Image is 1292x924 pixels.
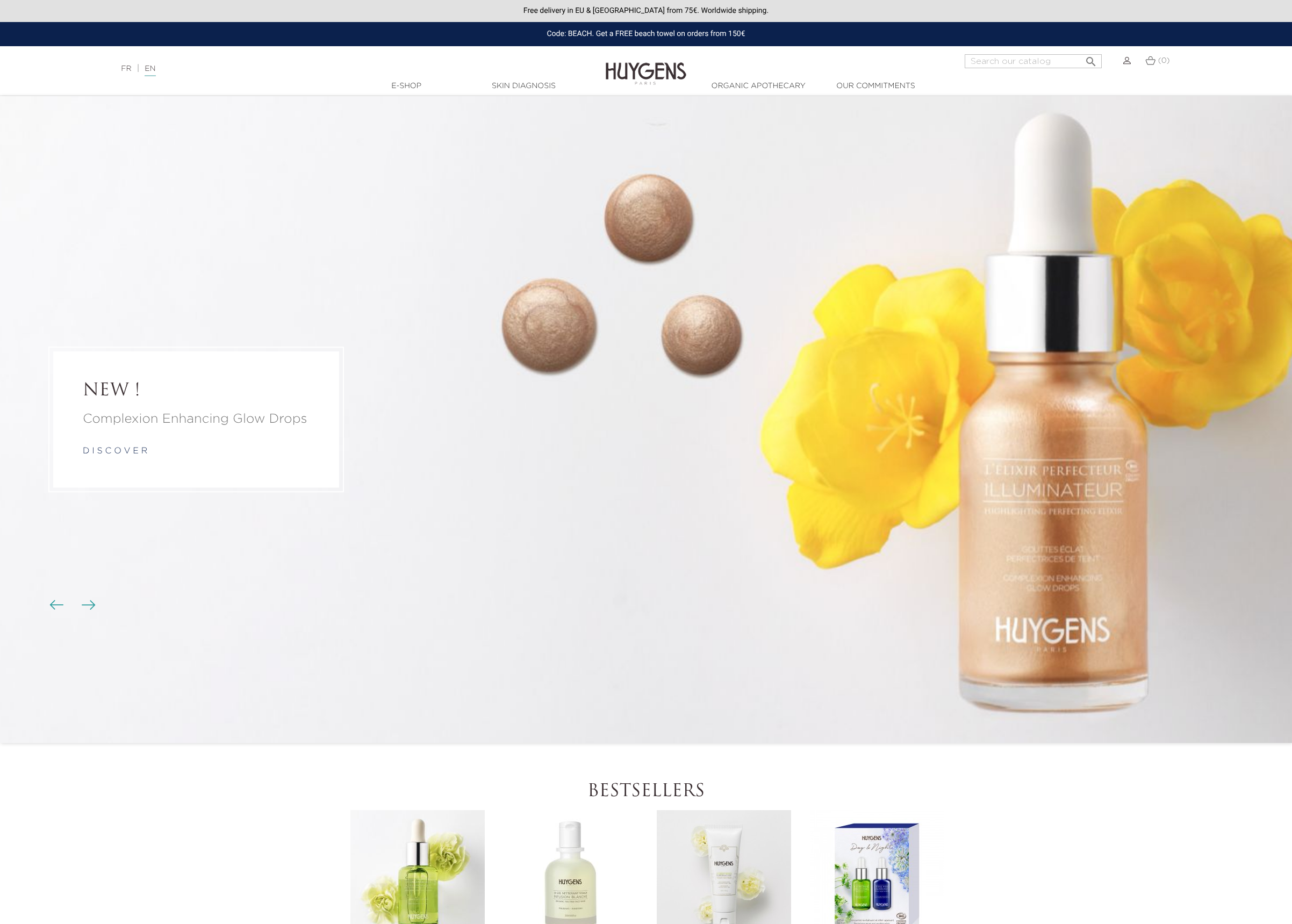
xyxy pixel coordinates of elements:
i:  [1085,52,1097,65]
a: d i s c o v e r [83,447,147,456]
a: E-Shop [353,81,460,92]
div: | [116,62,530,75]
a: NEW ! [83,381,310,401]
a: Skin Diagnosis [470,81,577,92]
button:  [1081,51,1101,66]
h2: Bestsellers [348,782,944,802]
a: Our commitments [822,81,929,92]
a: EN [145,65,155,76]
a: Complexion Enhancing Glow Drops [83,410,310,429]
a: Organic Apothecary [705,81,812,92]
div: Carousel buttons [54,597,89,613]
a: FR [121,65,131,73]
span: (0) [1158,57,1170,64]
img: Huygens [606,45,686,86]
input: Search [965,54,1102,68]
